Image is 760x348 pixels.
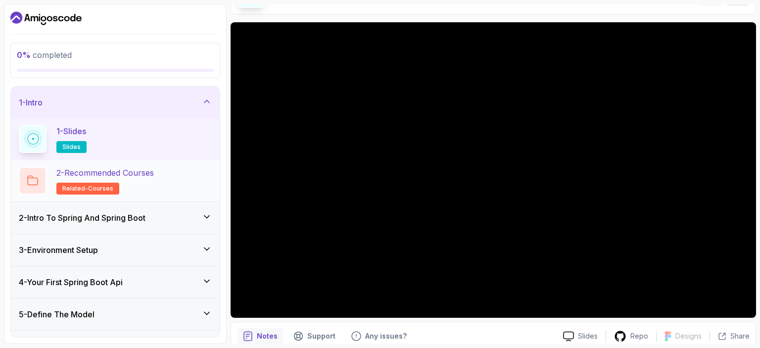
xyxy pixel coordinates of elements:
span: related-courses [62,185,113,193]
h3: 1 - Intro [19,97,43,108]
p: Notes [257,331,278,341]
h3: 5 - Define The Model [19,308,95,320]
button: 5-Define The Model [11,298,220,330]
button: 1-Slidesslides [19,125,212,153]
a: Dashboard [10,10,82,26]
p: 1 - Slides [56,125,86,137]
p: Designs [675,331,702,341]
p: Repo [630,331,648,341]
button: Share [710,331,750,341]
p: Share [730,331,750,341]
button: notes button [237,328,284,344]
button: Feedback button [345,328,413,344]
span: completed [17,50,72,60]
p: Slides [578,331,598,341]
button: 1-Intro [11,87,220,118]
span: slides [62,143,81,151]
p: Any issues? [365,331,407,341]
button: 2-Intro To Spring And Spring Boot [11,202,220,234]
button: 3-Environment Setup [11,234,220,266]
a: Repo [606,330,656,343]
p: 2 - Recommended Courses [56,167,154,179]
button: 2-Recommended Coursesrelated-courses [19,167,212,195]
a: Slides [555,331,606,342]
h3: 4 - Your First Spring Boot Api [19,276,123,288]
h3: 3 - Environment Setup [19,244,98,256]
span: 0 % [17,50,31,60]
p: Support [307,331,335,341]
h3: 2 - Intro To Spring And Spring Boot [19,212,145,224]
button: Support button [287,328,341,344]
button: 4-Your First Spring Boot Api [11,266,220,298]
